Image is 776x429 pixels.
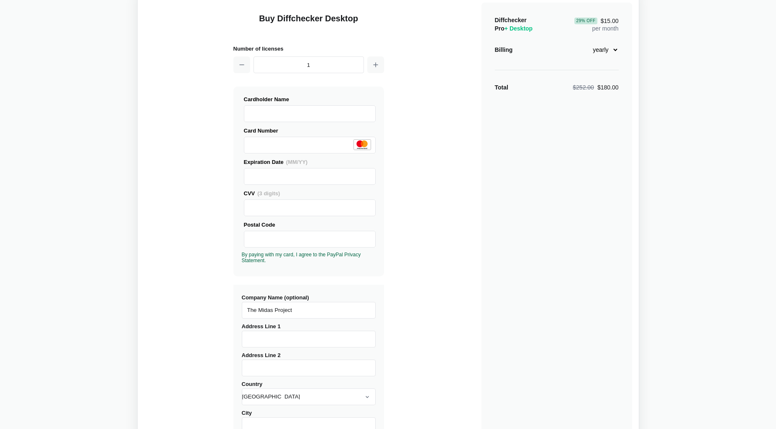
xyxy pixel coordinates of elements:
span: (3 digits) [257,190,280,197]
input: Company Name (optional) [242,302,376,319]
select: Country [242,388,376,405]
input: 1 [254,56,364,73]
span: $252.00 [573,84,594,91]
h1: Buy Diffchecker Desktop [233,13,384,34]
iframe: Secure Credit Card Frame - Expiration Date [248,169,372,184]
div: Expiration Date [244,158,376,166]
iframe: To enrich screen reader interactions, please activate Accessibility in Grammarly extension settings [248,137,372,153]
span: (MM/YY) [286,159,307,165]
span: $15.00 [574,18,618,24]
div: Card Number [244,126,376,135]
div: Postal Code [244,220,376,229]
div: $180.00 [573,83,618,92]
a: By paying with my card, I agree to the PayPal Privacy Statement. [242,252,361,263]
div: Billing [495,46,513,54]
label: Country [242,381,376,405]
label: Address Line 1 [242,323,376,347]
span: Diffchecker [495,17,527,23]
h2: Number of licenses [233,44,384,53]
iframe: To enrich screen reader interactions, please activate Accessibility in Grammarly extension settings [248,231,372,247]
div: Cardholder Name [244,95,376,104]
label: Address Line 2 [242,352,376,376]
label: Company Name (optional) [242,294,376,319]
div: CVV [244,189,376,198]
input: Address Line 1 [242,331,376,347]
iframe: To enrich screen reader interactions, please activate Accessibility in Grammarly extension settings [248,200,372,216]
span: Pro [495,25,533,32]
div: 29 % Off [574,18,597,24]
div: per month [574,16,618,33]
iframe: To enrich screen reader interactions, please activate Accessibility in Grammarly extension settings [248,106,372,122]
strong: Total [495,84,508,91]
span: + Desktop [505,25,533,32]
input: Address Line 2 [242,360,376,376]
